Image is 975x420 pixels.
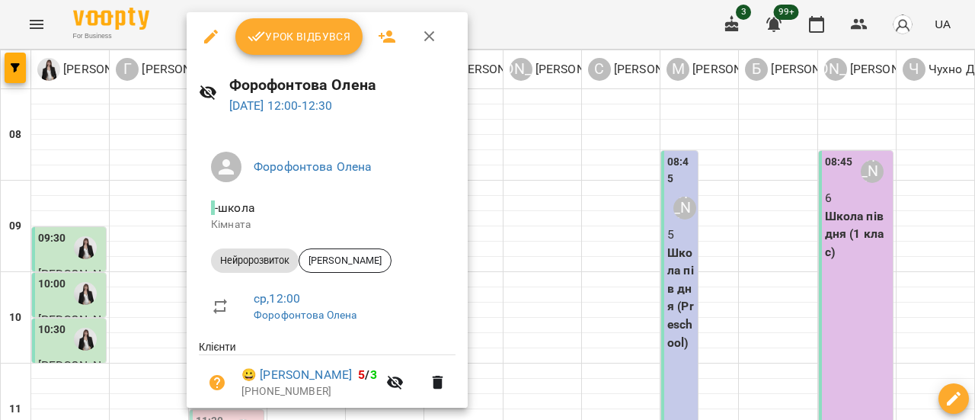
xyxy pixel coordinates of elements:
span: - школа [211,200,258,215]
span: Нейророзвиток [211,254,299,268]
a: ср , 12:00 [254,291,300,306]
button: Візит ще не сплачено. Додати оплату? [199,364,235,401]
b: / [358,367,376,382]
a: 😀 [PERSON_NAME] [241,366,352,384]
span: 3 [370,367,377,382]
span: [PERSON_NAME] [299,254,391,268]
button: Урок відбувся [235,18,363,55]
p: Кімната [211,217,443,232]
p: [PHONE_NUMBER] [241,384,377,399]
h6: Форофонтова Олена [229,73,456,97]
span: 5 [358,367,365,382]
a: Форофонтова Олена [254,309,357,321]
a: [DATE] 12:00-12:30 [229,98,333,113]
span: Урок відбувся [248,27,351,46]
a: Форофонтова Олена [254,159,372,174]
ul: Клієнти [199,339,456,415]
div: [PERSON_NAME] [299,248,392,273]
